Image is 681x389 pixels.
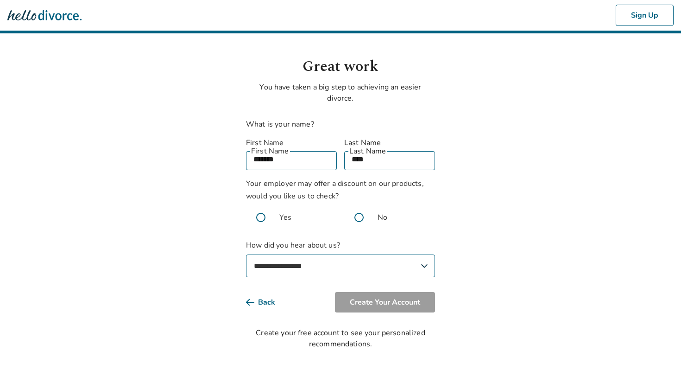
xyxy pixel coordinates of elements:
[335,292,435,312] button: Create Your Account
[246,119,314,129] label: What is your name?
[246,137,337,148] label: First Name
[246,240,435,277] label: How did you hear about us?
[246,292,290,312] button: Back
[7,6,82,25] img: Hello Divorce Logo
[246,327,435,350] div: Create your free account to see your personalized recommendations.
[246,56,435,78] h1: Great work
[246,179,424,201] span: Your employer may offer a discount on our products, would you like us to check?
[246,82,435,104] p: You have taken a big step to achieving an easier divorce.
[344,137,435,148] label: Last Name
[635,344,681,389] iframe: Chat Widget
[378,212,387,223] span: No
[246,255,435,277] select: How did you hear about us?
[616,5,674,26] button: Sign Up
[279,212,291,223] span: Yes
